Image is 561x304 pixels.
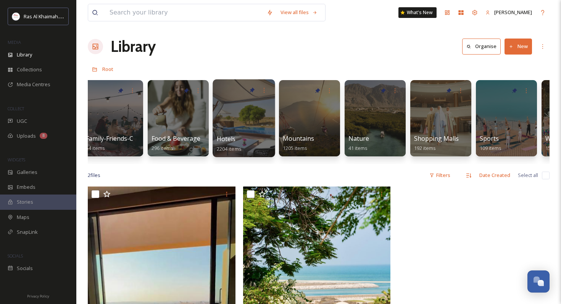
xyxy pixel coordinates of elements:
span: Uploads [17,132,36,140]
span: Socials [17,265,33,272]
a: Organise [462,39,505,54]
span: Select all [518,172,538,179]
span: 41 items [348,145,368,151]
button: Open Chat [527,270,550,293]
a: Family-Friends-Couple-Solo54 items [86,135,164,151]
span: 2204 items [217,145,242,152]
span: 296 items [152,145,173,151]
a: Food & Beverage296 items [152,135,200,151]
span: 109 items [480,145,501,151]
span: Privacy Policy [27,294,49,299]
div: Date Created [476,168,514,183]
span: SnapLink [17,228,38,236]
span: Ras Al Khaimah Tourism Development Authority [24,13,132,20]
a: Privacy Policy [27,291,49,300]
span: Maps [17,214,29,221]
a: [PERSON_NAME] [482,5,536,20]
button: Organise [462,39,501,54]
a: Mountains1205 items [283,135,314,151]
span: Galleries [17,169,37,176]
span: Library [17,51,32,58]
span: Media Centres [17,81,50,88]
span: 192 items [414,145,436,151]
button: New [505,39,532,54]
span: Stories [17,198,33,206]
span: [PERSON_NAME] [494,9,532,16]
span: Embeds [17,183,35,191]
span: Shopping Malls [414,134,459,143]
a: Library [111,35,156,58]
input: Search your library [106,4,263,21]
span: Collections [17,66,42,73]
a: View all files [277,5,321,20]
span: 2 file s [88,172,100,179]
span: SOCIALS [8,253,23,259]
span: 54 items [86,145,105,151]
a: Nature41 items [348,135,369,151]
span: Food & Beverage [152,134,200,143]
span: Mountains [283,134,314,143]
span: Family-Friends-Couple-Solo [86,134,164,143]
div: 8 [40,133,47,139]
span: Hotels [217,135,236,143]
img: Logo_RAKTDA_RGB-01.png [12,13,20,20]
div: Filters [426,168,454,183]
a: Hotels2204 items [217,135,242,152]
span: Root [102,66,113,72]
span: MEDIA [8,39,21,45]
a: Root [102,64,113,74]
span: COLLECT [8,106,24,111]
span: UGC [17,117,27,125]
span: WIDGETS [8,157,25,162]
span: Nature [348,134,369,143]
span: Sports [480,134,499,143]
a: Sports109 items [480,135,501,151]
a: Shopping Malls192 items [414,135,459,151]
span: 1205 items [283,145,307,151]
a: What's New [398,7,437,18]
